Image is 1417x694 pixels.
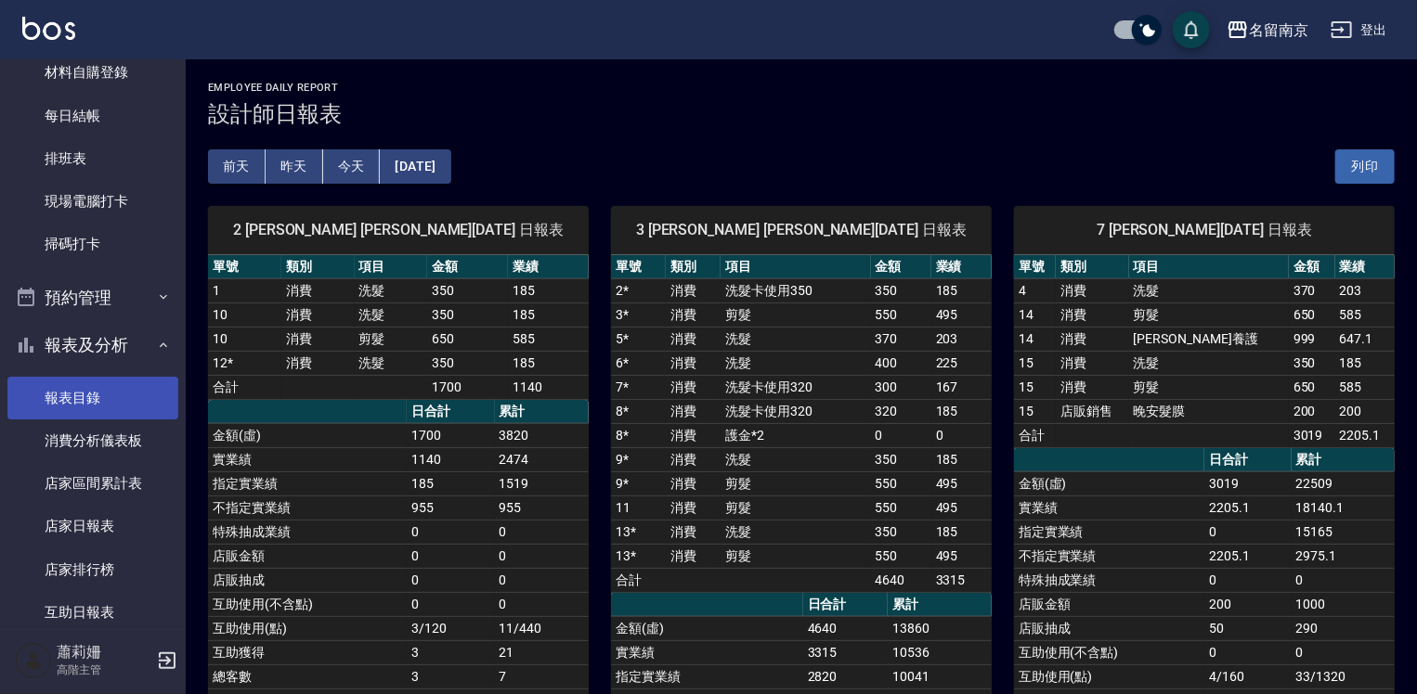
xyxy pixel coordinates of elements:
[1335,423,1395,447] td: 2205.1
[355,255,428,279] th: 項目
[931,351,992,375] td: 225
[1129,351,1289,375] td: 洗髮
[407,616,494,640] td: 3/120
[208,447,407,471] td: 實業績
[721,302,870,327] td: 剪髮
[1014,423,1056,447] td: 合計
[616,500,630,515] a: 11
[1289,351,1335,375] td: 350
[1204,495,1292,520] td: 2205.1
[508,302,589,327] td: 185
[888,664,992,688] td: 10041
[1292,471,1395,495] td: 22509
[355,327,428,351] td: 剪髮
[1019,404,1033,418] a: 15
[495,664,589,688] td: 7
[495,447,589,471] td: 2474
[208,101,1395,127] h3: 設計師日報表
[1289,423,1335,447] td: 3019
[427,375,508,399] td: 1700
[208,664,407,688] td: 總客數
[803,593,888,617] th: 日合計
[931,375,992,399] td: 167
[1292,592,1395,616] td: 1000
[508,255,589,279] th: 業績
[1335,255,1395,279] th: 業績
[1204,640,1292,664] td: 0
[666,399,721,423] td: 消費
[888,640,992,664] td: 10536
[407,495,494,520] td: 955
[721,471,870,495] td: 剪髮
[721,447,870,471] td: 洗髮
[721,544,870,568] td: 剪髮
[871,255,931,279] th: 金額
[931,302,992,327] td: 495
[721,375,870,399] td: 洗髮卡使用320
[266,149,323,184] button: 昨天
[208,592,407,616] td: 互助使用(不含點)
[871,495,931,520] td: 550
[666,375,721,399] td: 消費
[1014,568,1204,592] td: 特殊抽成業績
[803,616,888,640] td: 4640
[495,423,589,447] td: 3820
[1289,255,1335,279] th: 金額
[355,351,428,375] td: 洗髮
[666,327,721,351] td: 消費
[1056,255,1129,279] th: 類別
[495,400,589,424] th: 累計
[931,399,992,423] td: 185
[1323,13,1395,47] button: 登出
[1056,327,1129,351] td: 消費
[1173,11,1210,48] button: save
[508,327,589,351] td: 585
[407,568,494,592] td: 0
[15,642,52,679] img: Person
[281,255,355,279] th: 類別
[7,591,178,634] a: 互助日報表
[57,643,151,662] h5: 蕭莉姍
[230,221,566,239] span: 2 [PERSON_NAME] [PERSON_NAME][DATE] 日報表
[1204,471,1292,495] td: 3019
[208,423,407,447] td: 金額(虛)
[1335,302,1395,327] td: 585
[1335,327,1395,351] td: 647.1
[208,82,1395,94] h2: Employee Daily Report
[611,616,803,640] td: 金額(虛)
[407,592,494,616] td: 0
[1129,255,1289,279] th: 項目
[380,149,450,184] button: [DATE]
[1335,375,1395,399] td: 585
[871,399,931,423] td: 320
[666,471,721,495] td: 消費
[1129,375,1289,399] td: 剪髮
[427,351,508,375] td: 350
[871,351,931,375] td: 400
[666,278,721,302] td: 消費
[888,593,992,617] th: 累計
[931,520,992,544] td: 185
[208,471,407,495] td: 指定實業績
[1129,327,1289,351] td: [PERSON_NAME]養護
[1289,302,1335,327] td: 650
[208,520,407,544] td: 特殊抽成業績
[721,327,870,351] td: 洗髮
[7,223,178,265] a: 掃碼打卡
[1249,19,1308,42] div: 名留南京
[1204,664,1292,688] td: 4/160
[931,423,992,447] td: 0
[1014,616,1204,640] td: 店販抽成
[57,662,151,678] p: 高階主管
[1019,283,1026,298] a: 4
[508,351,589,375] td: 185
[407,544,494,568] td: 0
[1129,302,1289,327] td: 剪髮
[1036,221,1372,239] span: 7 [PERSON_NAME][DATE] 日報表
[666,447,721,471] td: 消費
[1019,379,1033,394] a: 15
[508,375,589,399] td: 1140
[355,278,428,302] td: 洗髮
[721,255,870,279] th: 項目
[1056,278,1129,302] td: 消費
